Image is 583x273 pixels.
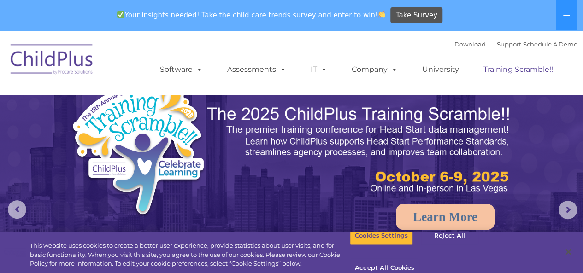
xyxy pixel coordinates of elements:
[117,11,124,18] img: ✅
[454,41,577,48] font: |
[6,38,98,84] img: ChildPlus by Procare Solutions
[421,226,478,245] button: Reject All
[474,60,562,79] a: Training Scramble!!
[30,241,350,268] div: This website uses cookies to create a better user experience, provide statistics about user visit...
[558,242,578,262] button: Close
[151,60,212,79] a: Software
[390,7,442,23] a: Take Survey
[378,11,385,18] img: 👏
[454,41,486,48] a: Download
[128,99,167,105] span: Phone number
[342,60,407,79] a: Company
[396,204,495,230] a: Learn More
[413,60,468,79] a: University
[113,6,389,24] span: Your insights needed! Take the child care trends survey and enter to win!
[396,7,437,23] span: Take Survey
[128,61,156,68] span: Last name
[350,226,413,245] button: Cookies Settings
[301,60,336,79] a: IT
[523,41,577,48] a: Schedule A Demo
[218,60,295,79] a: Assessments
[497,41,521,48] a: Support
